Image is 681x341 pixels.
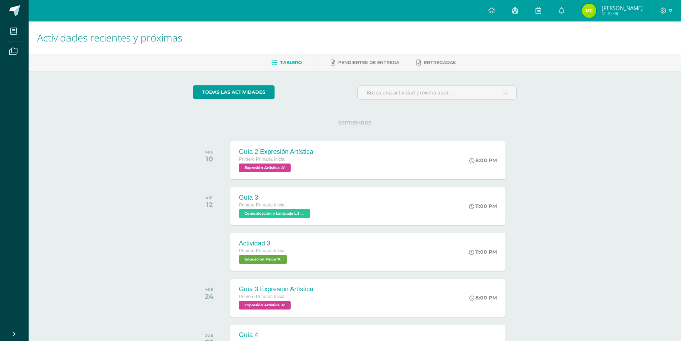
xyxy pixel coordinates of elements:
[205,150,213,155] div: MIÉ
[239,164,291,172] span: Expresión Artística 'A'
[239,255,287,264] span: Educación Física 'A'
[205,155,213,163] div: 10
[205,287,213,292] div: MIÉ
[271,57,302,68] a: Tablero
[469,249,497,255] div: 11:00 PM
[338,60,399,65] span: Pendientes de entrega
[205,333,213,338] div: JUE
[239,286,313,293] div: Guía 3 Expresión Artística
[424,60,456,65] span: Entregadas
[280,60,302,65] span: Tablero
[239,209,310,218] span: Comunicación y Lenguaje L.3 (Inglés y Laboratorio) 'A'
[469,294,497,301] div: 8:00 PM
[582,4,596,18] img: cc8623acd3032f6c49e2e6b2d430f85e.png
[239,203,285,208] span: Primero Primaria Inicial
[239,157,285,162] span: Primero Primaria Inicial
[358,86,516,99] input: Busca una actividad próxima aquí...
[239,194,312,201] div: Guía 3
[239,294,285,299] span: Primero Primaria Inicial
[239,301,291,310] span: Expresión Artística 'A'
[193,85,275,99] a: todas las Actividades
[416,57,456,68] a: Entregadas
[206,200,213,209] div: 12
[239,331,312,339] div: Guía 4
[327,120,383,126] span: SEPTIEMBRE
[206,195,213,200] div: VIE
[331,57,399,68] a: Pendientes de entrega
[469,203,497,209] div: 11:00 PM
[239,248,285,253] span: Primero Primaria Inicial
[205,292,213,301] div: 24
[239,148,313,156] div: Guía 2 Expresión Artística
[37,31,182,44] span: Actividades recientes y próximas
[602,11,643,17] span: Mi Perfil
[602,4,643,11] span: [PERSON_NAME]
[239,240,289,247] div: Actividad 3
[469,157,497,164] div: 8:00 PM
